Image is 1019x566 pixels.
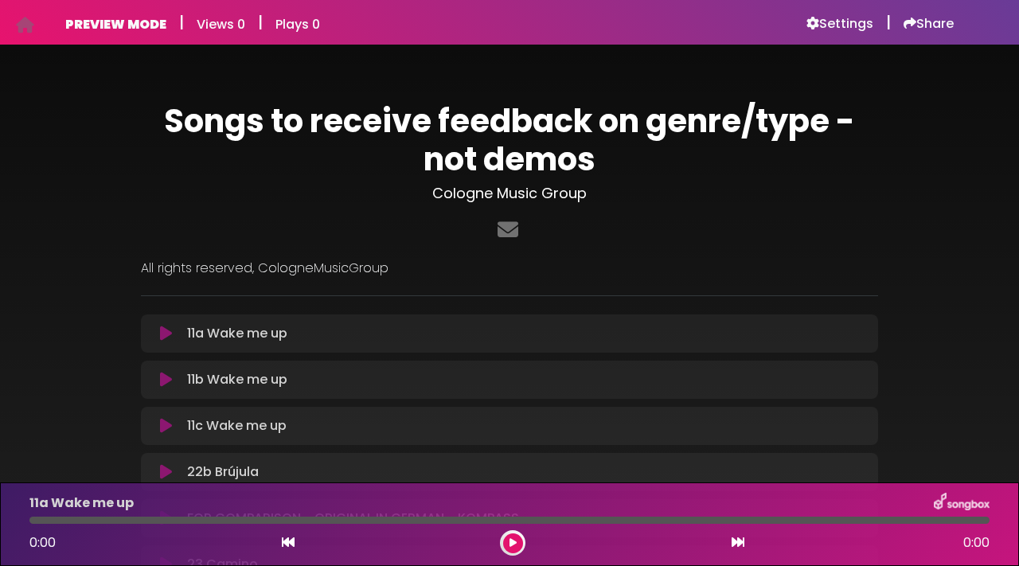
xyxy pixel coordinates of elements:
p: 11a Wake me up [187,324,287,343]
p: 22b Brújula [187,463,259,482]
h5: | [886,13,891,32]
span: 0:00 [29,533,56,552]
a: Settings [806,16,873,32]
h5: | [258,13,263,32]
h1: Songs to receive feedback on genre/type - not demos [141,102,878,178]
h6: Views 0 [197,17,245,32]
p: All rights reserved, CologneMusicGroup [141,259,878,278]
span: 0:00 [963,533,990,552]
h5: | [179,13,184,32]
h3: Cologne Music Group [141,185,878,202]
p: 11a Wake me up [29,494,134,513]
h6: PREVIEW MODE [65,17,166,32]
p: 11c Wake me up [187,416,287,435]
a: Share [904,16,954,32]
p: 11b Wake me up [187,370,287,389]
h6: Plays 0 [275,17,320,32]
img: songbox-logo-white.png [934,493,990,513]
